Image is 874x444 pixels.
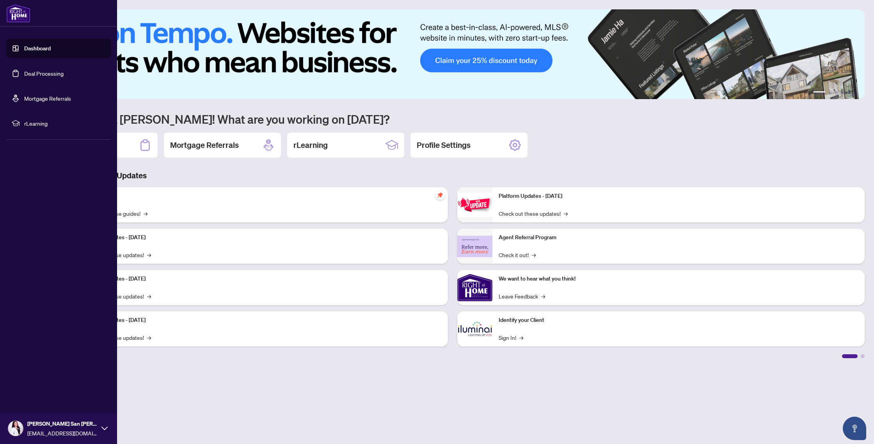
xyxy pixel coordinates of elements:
[829,91,832,94] button: 2
[82,192,442,201] p: Self-Help
[499,333,523,342] a: Sign In!→
[27,419,98,428] span: [PERSON_NAME] San [PERSON_NAME]
[519,333,523,342] span: →
[499,233,858,242] p: Agent Referral Program
[27,429,98,437] span: [EMAIL_ADDRESS][DOMAIN_NAME]
[82,316,442,325] p: Platform Updates - [DATE]
[24,119,105,128] span: rLearning
[41,112,865,126] h1: Welcome back [PERSON_NAME]! What are you working on [DATE]?
[170,140,239,151] h2: Mortgage Referrals
[499,192,858,201] p: Platform Updates - [DATE]
[847,91,851,94] button: 5
[564,209,568,218] span: →
[24,95,71,102] a: Mortgage Referrals
[499,209,568,218] a: Check out these updates!→
[843,417,866,440] button: Open asap
[147,292,151,300] span: →
[457,311,492,346] img: Identify your Client
[457,236,492,257] img: Agent Referral Program
[82,275,442,283] p: Platform Updates - [DATE]
[435,190,445,200] span: pushpin
[499,316,858,325] p: Identify your Client
[813,91,826,94] button: 1
[24,45,51,52] a: Dashboard
[499,275,858,283] p: We want to hear what you think!
[457,270,492,305] img: We want to hear what you think!
[499,250,536,259] a: Check it out!→
[144,209,147,218] span: →
[24,70,64,77] a: Deal Processing
[841,91,844,94] button: 4
[6,4,30,23] img: logo
[41,170,865,181] h3: Brokerage & Industry Updates
[499,292,545,300] a: Leave Feedback→
[41,9,865,99] img: Slide 0
[8,421,23,436] img: Profile Icon
[457,193,492,217] img: Platform Updates - June 23, 2025
[532,250,536,259] span: →
[147,250,151,259] span: →
[854,91,857,94] button: 6
[541,292,545,300] span: →
[835,91,838,94] button: 3
[147,333,151,342] span: →
[293,140,328,151] h2: rLearning
[82,233,442,242] p: Platform Updates - [DATE]
[417,140,471,151] h2: Profile Settings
